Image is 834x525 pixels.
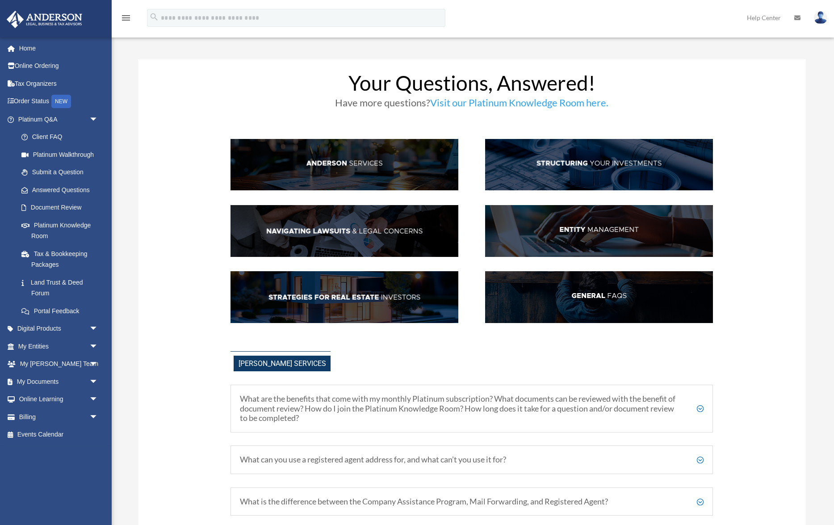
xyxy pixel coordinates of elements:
[89,391,107,409] span: arrow_drop_down
[89,355,107,374] span: arrow_drop_down
[6,92,112,111] a: Order StatusNEW
[13,181,112,199] a: Answered Questions
[89,408,107,426] span: arrow_drop_down
[6,426,112,444] a: Events Calendar
[814,11,827,24] img: User Pic
[231,98,713,112] h3: Have more questions?
[121,13,131,23] i: menu
[231,73,713,98] h1: Your Questions, Answered!
[13,128,107,146] a: Client FAQ
[89,320,107,338] span: arrow_drop_down
[6,75,112,92] a: Tax Organizers
[13,199,112,217] a: Document Review
[6,320,112,338] a: Digital Productsarrow_drop_down
[430,97,608,113] a: Visit our Platinum Knowledge Room here.
[13,164,112,181] a: Submit a Question
[13,273,112,302] a: Land Trust & Deed Forum
[13,146,112,164] a: Platinum Walkthrough
[89,337,107,356] span: arrow_drop_down
[4,11,85,28] img: Anderson Advisors Platinum Portal
[6,391,112,408] a: Online Learningarrow_drop_down
[13,216,112,245] a: Platinum Knowledge Room
[89,373,107,391] span: arrow_drop_down
[6,110,112,128] a: Platinum Q&Aarrow_drop_down
[240,394,704,423] h5: What are the benefits that come with my monthly Platinum subscription? What documents can be revi...
[13,245,112,273] a: Tax & Bookkeeping Packages
[485,205,713,257] img: EntManag_hdr
[121,16,131,23] a: menu
[149,12,159,22] i: search
[240,455,704,465] h5: What can you use a registered agent address for, and what can’t you use it for?
[6,337,112,355] a: My Entitiesarrow_drop_down
[231,139,458,191] img: AndServ_hdr
[234,356,331,371] span: [PERSON_NAME] Services
[231,205,458,257] img: NavLaw_hdr
[6,57,112,75] a: Online Ordering
[6,355,112,373] a: My [PERSON_NAME] Teamarrow_drop_down
[6,373,112,391] a: My Documentsarrow_drop_down
[231,271,458,323] img: StratsRE_hdr
[485,139,713,191] img: StructInv_hdr
[6,39,112,57] a: Home
[240,497,704,507] h5: What is the difference between the Company Assistance Program, Mail Forwarding, and Registered Ag...
[51,95,71,108] div: NEW
[6,408,112,426] a: Billingarrow_drop_down
[13,302,112,320] a: Portal Feedback
[485,271,713,323] img: GenFAQ_hdr
[89,110,107,129] span: arrow_drop_down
